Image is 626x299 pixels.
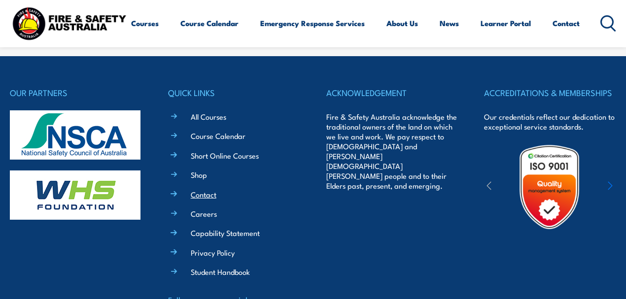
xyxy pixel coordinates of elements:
[10,110,140,160] img: nsca-logo-footer
[440,11,459,35] a: News
[386,11,418,35] a: About Us
[506,144,592,230] img: Untitled design (19)
[191,266,250,277] a: Student Handbook
[326,86,458,100] h4: ACKNOWLEDGEMENT
[326,112,458,191] p: Fire & Safety Australia acknowledge the traditional owners of the land on which we live and work....
[191,169,207,180] a: Shop
[484,86,616,100] h4: ACCREDITATIONS & MEMBERSHIPS
[191,247,235,258] a: Privacy Policy
[131,11,159,35] a: Courses
[191,131,245,141] a: Course Calendar
[484,112,616,132] p: Our credentials reflect our dedication to exceptional service standards.
[260,11,365,35] a: Emergency Response Services
[191,111,226,122] a: All Courses
[191,208,217,219] a: Careers
[168,86,300,100] h4: QUICK LINKS
[10,86,142,100] h4: OUR PARTNERS
[191,150,259,161] a: Short Online Courses
[553,11,580,35] a: Contact
[481,11,531,35] a: Learner Portal
[10,170,140,220] img: whs-logo-footer
[191,189,216,199] a: Contact
[191,228,260,238] a: Capability Statement
[180,11,239,35] a: Course Calendar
